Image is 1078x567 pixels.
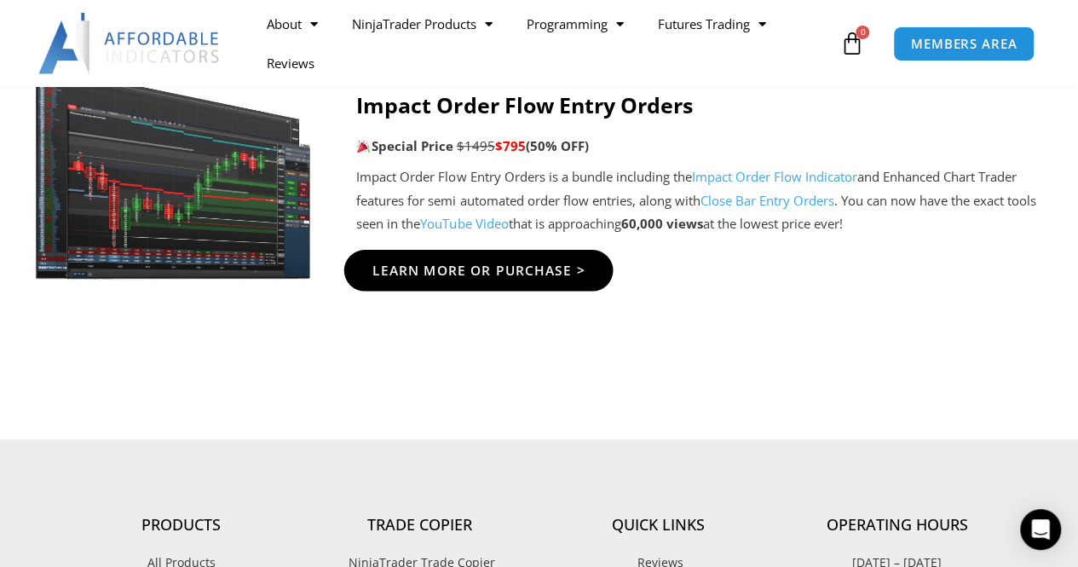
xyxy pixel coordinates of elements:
a: 0 [814,19,889,68]
strong: Impact Order Flow Entry Orders [356,90,692,119]
div: Open Intercom Messenger [1020,509,1061,550]
img: Screenshot_1 | Affordable Indicators – NinjaTrader [34,44,314,285]
nav: Menu [250,4,836,83]
span: $795 [494,137,525,154]
a: YouTube Video [420,215,508,232]
h4: Products [62,516,301,535]
span: MEMBERS AREA [911,38,1017,50]
b: (50% OFF) [525,137,588,154]
a: NinjaTrader Products [335,4,510,43]
strong: 60,000 views [620,215,702,232]
a: Futures Trading [641,4,783,43]
img: LogoAI | Affordable Indicators – NinjaTrader [38,13,222,74]
span: $1495 [456,137,494,154]
strong: Special Price [356,137,453,154]
a: Reviews [250,43,331,83]
h4: Quick Links [539,516,778,535]
a: Learn More Or Purchase > [344,250,614,291]
a: Impact Order Flow Indicator [691,168,856,185]
span: Learn More Or Purchase > [372,263,585,276]
a: MEMBERS AREA [893,26,1035,61]
p: Impact Order Flow Entry Orders is a bundle including the and Enhanced Chart Trader features for s... [356,165,1044,237]
h4: Operating Hours [778,516,1017,535]
span: 0 [856,26,869,39]
h4: Trade Copier [301,516,539,535]
a: Programming [510,4,641,43]
a: About [250,4,335,43]
a: Close Bar Entry Orders [700,192,833,209]
img: 🎉 [357,140,370,153]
